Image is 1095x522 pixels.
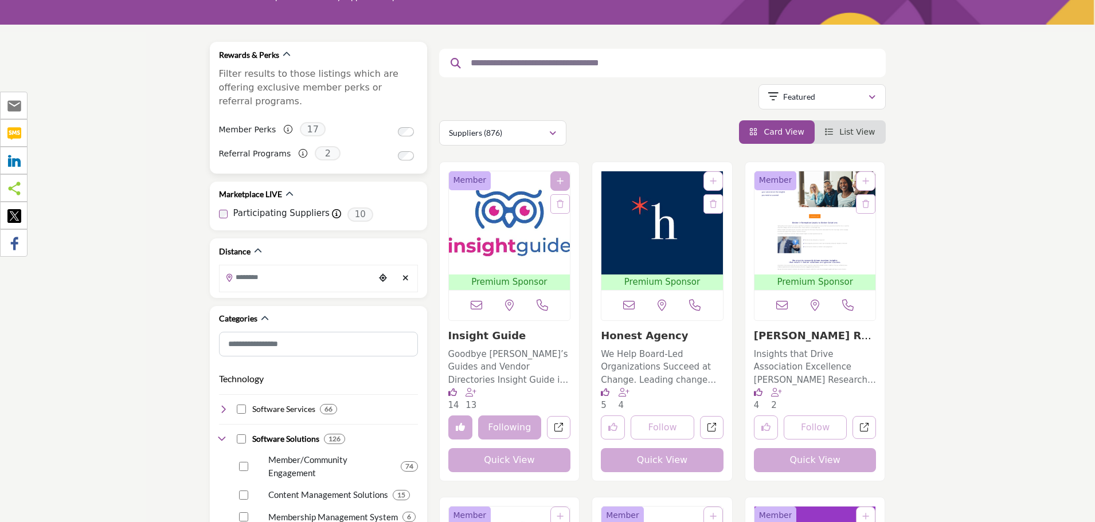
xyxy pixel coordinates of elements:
input: Select Content Management Solutions checkbox [239,490,248,500]
input: Select Membership Management System checkbox [239,512,248,521]
a: Insight Guide [448,329,526,342]
a: Add To List [862,512,869,521]
button: Follow [784,415,847,439]
span: 17 [300,122,326,136]
i: Likes [601,388,609,397]
p: Suppliers (876) [449,127,502,139]
b: 66 [324,405,333,413]
a: View Card [749,127,804,136]
h3: Insight Guide [448,329,571,342]
p: Filter results to those listings which are offering exclusive member perks or referral programs. [219,67,418,108]
a: Add To List [557,512,564,521]
p: Member/Community Engagement: Strategies, tools, and platforms to enhance member and community eng... [268,453,396,479]
b: 15 [397,491,405,499]
input: Select Member/Community Engagement checkbox [239,462,248,471]
span: 4 [754,400,760,410]
p: Featured [783,91,815,103]
span: 14 [448,400,459,410]
p: We Help Board-Led Organizations Succeed at Change. Leading change that sticks is challenging - ev... [601,348,724,387]
label: Member Perks [219,120,276,140]
h3: Bramm Research Inc. [754,329,877,342]
a: Add To List [557,176,564,186]
div: 15 Results For Content Management Solutions [393,490,410,500]
span: List View [839,127,875,136]
div: 66 Results For Software Services [320,404,337,414]
label: Participating Suppliers [233,207,330,220]
a: We Help Board-Led Organizations Succeed at Change. Leading change that sticks is challenging - ev... [601,345,724,387]
a: View List [825,127,875,136]
a: Open honest-agency in new tab [700,416,724,439]
b: 74 [405,462,413,470]
a: [PERSON_NAME] Research Inc. [754,329,874,354]
a: Open insight-guide in new tab [547,416,570,439]
img: Insight Guide [449,171,570,274]
div: Followers [771,387,784,412]
button: Quick View [448,448,571,472]
h4: Software Solutions: Software solutions and applications [252,433,319,445]
input: Search Location [220,266,374,288]
span: Card View [764,127,804,136]
span: Premium Sponsor [757,276,874,289]
span: 5 [601,400,607,410]
span: Member [453,174,487,186]
span: Member [759,509,792,521]
p: Content Management Solutions: Software solutions and platforms for organizing, publishing, and ma... [268,488,388,501]
span: 13 [466,400,476,410]
span: Premium Sponsor [604,276,721,289]
div: 126 Results For Software Solutions [324,434,345,444]
input: Select Software Services checkbox [237,405,246,414]
a: Open Listing in new tab [754,171,876,290]
a: Goodbye [PERSON_NAME]’s Guides and Vendor Directories Insight Guide is a business marketplace pla... [448,345,571,387]
div: Followers [619,387,632,412]
button: Technology [219,372,264,386]
input: Switch to Member Perks [398,127,414,136]
h2: Categories [219,313,257,324]
button: Quick View [754,448,877,472]
input: Switch to Referral Programs [398,151,414,160]
div: Followers [466,387,479,412]
img: Bramm Research Inc. [754,171,876,274]
a: Add To List [710,512,717,521]
li: Card View [739,120,815,144]
h3: Honest Agency [601,329,724,342]
span: 10 [347,207,373,222]
b: 126 [328,435,341,443]
button: Like listing [601,415,625,439]
a: Add To List [862,176,869,186]
div: 6 Results For Membership Management System [402,512,416,522]
a: Open bramm-research in new tab [852,416,876,439]
a: Honest Agency [601,329,688,342]
p: Insights that Drive Association Excellence [PERSON_NAME] Research is a trusted market research fi... [754,348,877,387]
h2: Rewards & Perks [219,49,279,61]
span: Member [759,174,792,186]
b: 6 [407,513,411,521]
span: Member [606,509,639,521]
li: List View [815,120,886,144]
div: Choose your current location [374,266,392,291]
button: Like listing [754,415,778,439]
a: Insights that Drive Association Excellence [PERSON_NAME] Research is a trusted market research fi... [754,345,877,387]
span: 4 [619,400,624,410]
span: 2 [315,146,341,160]
h2: Distance [219,246,251,257]
p: Goodbye [PERSON_NAME]’s Guides and Vendor Directories Insight Guide is a business marketplace pla... [448,348,571,387]
a: Open Listing in new tab [449,171,570,290]
span: Member [453,509,487,521]
input: Select Software Solutions checkbox [237,434,246,443]
button: Featured [758,84,886,109]
div: 74 Results For Member/Community Engagement [401,461,418,472]
img: Honest Agency [601,171,723,274]
input: Participating Suppliers checkbox [219,210,228,218]
button: Following [478,415,542,439]
span: 2 [771,400,777,410]
input: Search Category [219,332,418,356]
button: Follow [631,415,694,439]
i: Likes [754,388,762,397]
div: Clear search location [397,266,414,291]
a: Open Listing in new tab [601,171,723,290]
i: Likes [448,388,457,397]
span: Premium Sponsor [451,276,568,289]
button: Quick View [601,448,724,472]
label: Referral Programs [219,144,291,164]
